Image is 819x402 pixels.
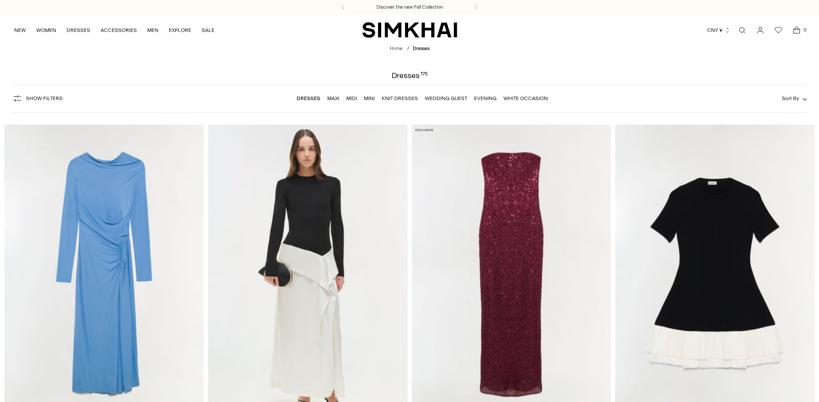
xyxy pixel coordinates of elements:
[147,21,158,40] a: MEN
[413,46,430,51] span: Dresses
[382,95,418,101] a: Knit Dresses
[503,95,548,101] a: White Occasion
[364,95,375,101] a: Mini
[392,72,428,79] h1: Dresses
[26,95,63,101] span: Show Filters
[346,95,357,101] a: Midi
[390,46,402,51] a: Home
[782,94,807,103] button: Sort By
[752,22,769,39] a: Go to the account page
[12,91,63,105] button: Show Filters
[202,21,215,40] a: SALE
[425,95,467,101] a: Wedding Guest
[390,45,430,53] nav: breadcrumbs
[407,45,409,53] div: /
[297,89,548,107] nav: Linked collections
[770,22,787,39] a: Wishlist
[297,95,320,101] a: Dresses
[474,95,496,101] a: Evening
[66,21,90,40] a: DRESSES
[421,72,428,79] div: 175
[376,4,443,11] a: Discover the new Fall Collection
[14,21,26,40] a: NEW
[782,95,799,101] span: Sort By
[801,26,809,34] span: 0
[707,21,730,40] button: CNY ¥
[169,21,191,40] a: EXPLORE
[36,21,56,40] a: WOMEN
[101,21,137,40] a: ACCESSORIES
[734,22,751,39] a: Open search modal
[327,95,339,101] a: Maxi
[362,22,457,38] a: SIMKHAI
[788,22,805,39] a: Open cart modal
